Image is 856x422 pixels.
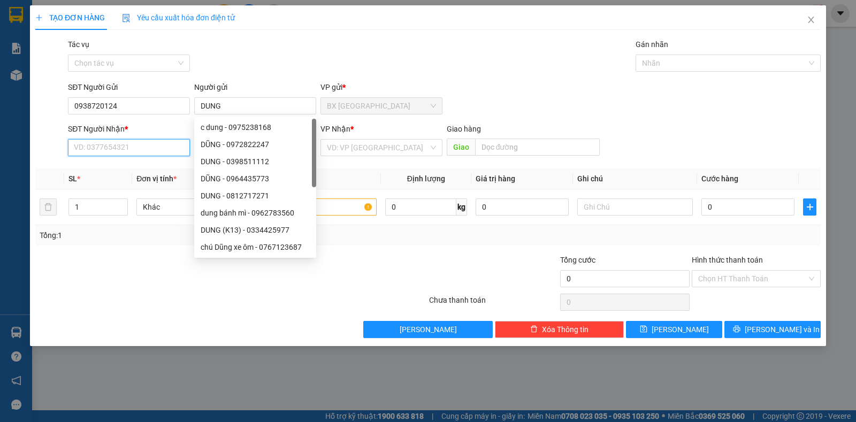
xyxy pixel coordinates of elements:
[9,35,118,48] div: HIỀN
[363,321,492,338] button: [PERSON_NAME]
[9,9,118,35] div: BX [GEOGRAPHIC_DATA]
[201,173,310,185] div: DŨNG - 0964435773
[201,190,310,202] div: DUNG - 0812717271
[124,72,139,83] span: CC :
[320,125,350,133] span: VP Nhận
[428,294,559,313] div: Chưa thanh toán
[476,198,569,216] input: 0
[201,241,310,253] div: chú Dũng xe ôm - 0767123687
[143,199,246,215] span: Khác
[327,98,436,114] span: BX Tân Châu
[194,81,316,93] div: Người gửi
[692,256,763,264] label: Hình thức thanh toán
[194,153,316,170] div: DUNG - 0398511112
[194,204,316,221] div: dung bánh mì - 0962783560
[40,229,331,241] div: Tổng: 1
[125,10,151,21] span: Nhận:
[194,119,316,136] div: c dung - 0975238168
[577,198,693,216] input: Ghi Chú
[125,35,217,50] div: 0974286833
[136,174,177,183] span: Đơn vị tính
[201,121,310,133] div: c dung - 0975238168
[35,13,105,22] span: TẠO ĐƠN HÀNG
[40,198,57,216] button: delete
[68,40,89,49] label: Tác vụ
[476,174,515,183] span: Giá trị hàng
[9,10,26,21] span: Gửi:
[68,81,190,93] div: SĐT Người Gửi
[447,139,475,156] span: Giao
[68,123,190,135] div: SĐT Người Nhận
[194,136,316,153] div: DŨNG - 0972822247
[804,203,816,211] span: plus
[320,81,442,93] div: VP gửi
[652,324,709,335] span: [PERSON_NAME]
[201,207,310,219] div: dung bánh mì - 0962783560
[745,324,820,335] span: [PERSON_NAME] và In
[733,325,740,334] span: printer
[201,139,310,150] div: DŨNG - 0972822247
[194,187,316,204] div: DUNG - 0812717271
[201,156,310,167] div: DUNG - 0398511112
[194,239,316,256] div: chú Dũng xe ôm - 0767123687
[456,198,467,216] span: kg
[400,324,457,335] span: [PERSON_NAME]
[807,16,815,24] span: close
[636,40,668,49] label: Gán nhãn
[125,9,217,22] div: An Sương
[194,170,316,187] div: DŨNG - 0964435773
[796,5,826,35] button: Close
[124,69,218,84] div: 160.000
[724,321,821,338] button: printer[PERSON_NAME] và In
[701,174,738,183] span: Cước hàng
[640,325,647,334] span: save
[447,125,481,133] span: Giao hàng
[407,174,445,183] span: Định lượng
[122,13,235,22] span: Yêu cầu xuất hóa đơn điện tử
[261,198,377,216] input: VD: Bàn, Ghế
[122,14,131,22] img: icon
[573,168,697,189] th: Ghi chú
[475,139,600,156] input: Dọc đường
[560,256,595,264] span: Tổng cước
[530,325,538,334] span: delete
[35,14,43,21] span: plus
[201,224,310,236] div: DUNG (K13) - 0334425977
[803,198,816,216] button: plus
[495,321,624,338] button: deleteXóa Thông tin
[68,174,77,183] span: SL
[626,321,722,338] button: save[PERSON_NAME]
[9,48,118,63] div: 0705040423
[542,324,588,335] span: Xóa Thông tin
[125,22,217,35] div: [PERSON_NAME]
[194,221,316,239] div: DUNG (K13) - 0334425977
